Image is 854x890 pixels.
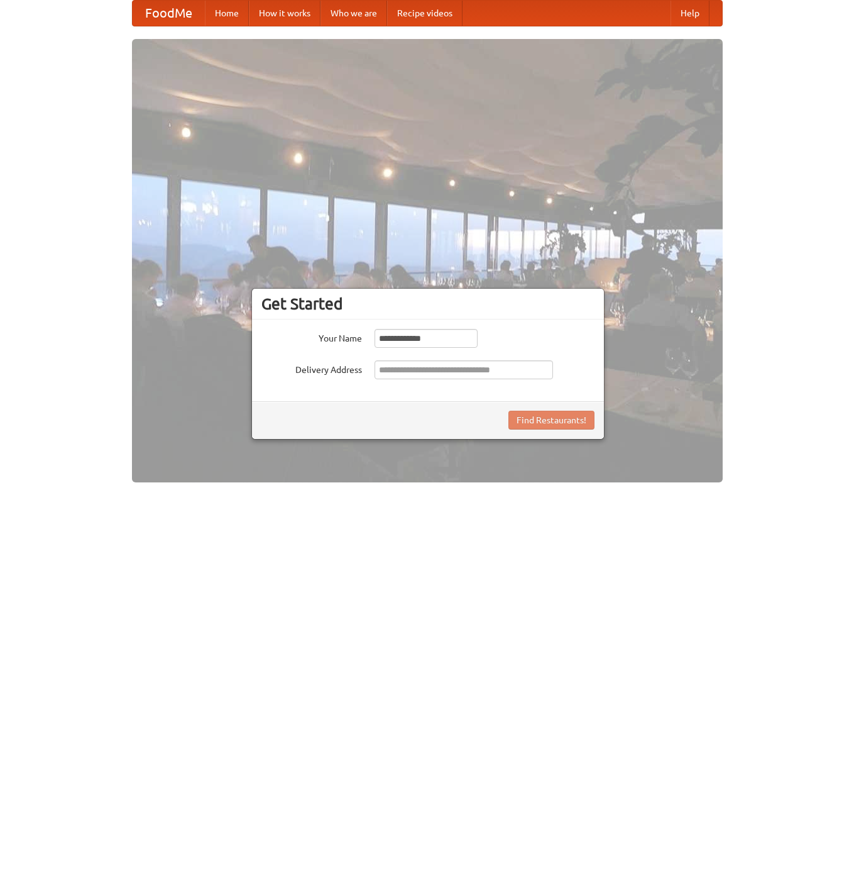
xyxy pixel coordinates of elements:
[133,1,205,26] a: FoodMe
[671,1,709,26] a: Help
[261,294,594,313] h3: Get Started
[320,1,387,26] a: Who we are
[261,360,362,376] label: Delivery Address
[261,329,362,345] label: Your Name
[508,411,594,430] button: Find Restaurants!
[205,1,249,26] a: Home
[387,1,463,26] a: Recipe videos
[249,1,320,26] a: How it works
